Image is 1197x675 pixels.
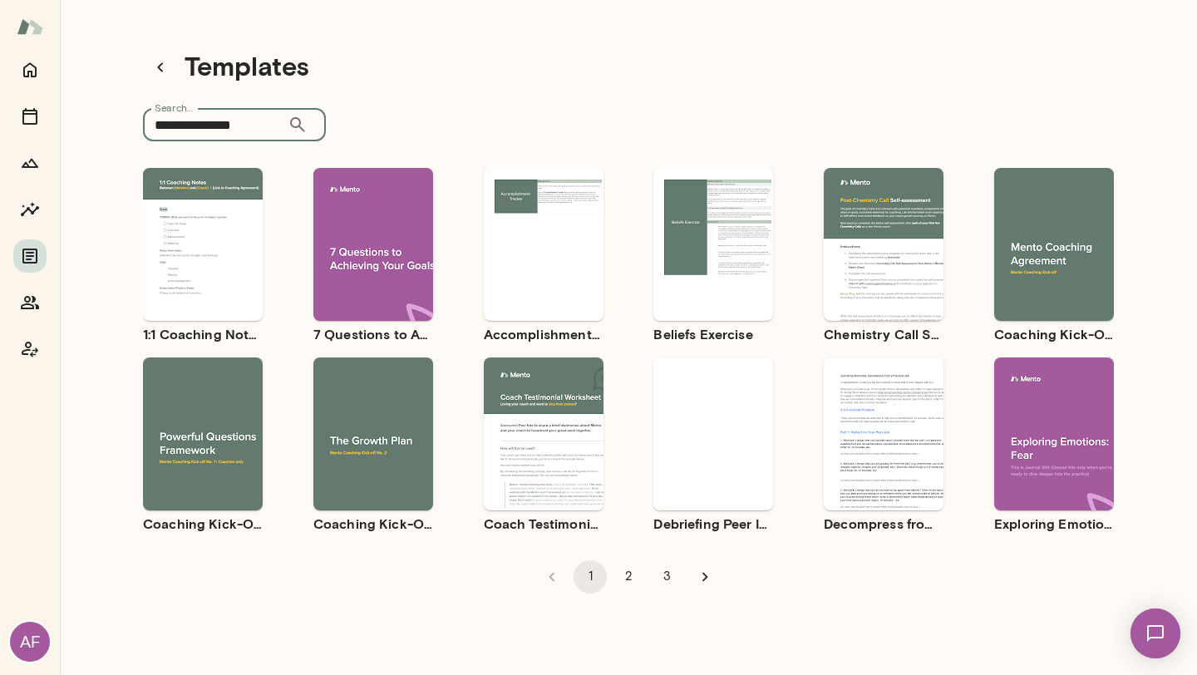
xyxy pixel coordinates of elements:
h6: Debriefing Peer Insights (360 feedback) Guide [653,514,773,534]
button: Sessions [13,100,47,133]
h6: Accomplishment Tracker [484,324,603,344]
h4: Templates [185,50,309,85]
label: Search... [155,101,193,115]
button: Go to page 3 [650,560,683,594]
button: Home [13,53,47,86]
button: Go to next page [688,560,722,594]
h6: Exploring Emotions: Fear [994,514,1114,534]
button: Members [13,286,47,319]
button: Insights [13,193,47,226]
h6: Beliefs Exercise [653,324,773,344]
h6: 7 Questions to Achieving Your Goals [313,324,433,344]
button: Go to page 2 [612,560,645,594]
button: Growth Plan [13,146,47,180]
h6: Decompress from a Job [824,514,943,534]
button: page 1 [574,560,607,594]
h6: Coach Testimonial Worksheet [484,514,603,534]
h6: Chemistry Call Self-Assessment [Coaches only] [824,324,943,344]
img: Mento [17,11,43,42]
button: Coach app [13,333,47,366]
h6: Coaching Kick-Off | Coaching Agreement [994,324,1114,344]
h6: Coaching Kick-Off No. 2 | The Growth Plan [313,514,433,534]
nav: pagination navigation [533,560,724,594]
h6: 1:1 Coaching Notes [143,324,263,344]
h6: Coaching Kick-Off No. 1 | Powerful Questions [Coaches Only] [143,514,263,534]
div: pagination [143,547,1114,594]
div: AF [10,622,50,662]
button: Documents [13,239,47,273]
